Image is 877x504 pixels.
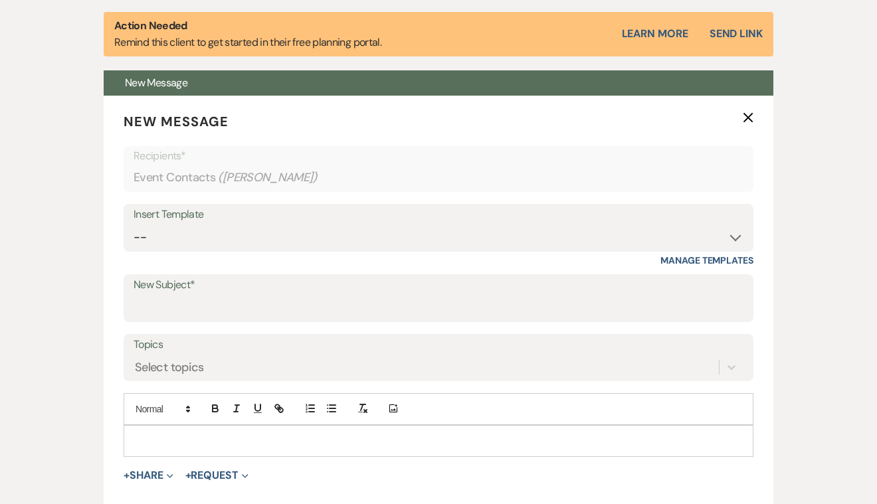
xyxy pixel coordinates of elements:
[135,358,204,376] div: Select topics
[114,19,187,33] strong: Action Needed
[124,470,173,481] button: Share
[185,470,248,481] button: Request
[710,29,763,39] button: Send Link
[125,76,187,90] span: New Message
[185,470,191,481] span: +
[124,470,130,481] span: +
[124,113,229,130] span: New Message
[134,205,743,224] div: Insert Template
[134,165,743,191] div: Event Contacts
[134,276,743,295] label: New Subject*
[660,254,753,266] a: Manage Templates
[114,17,381,51] p: Remind this client to get started in their free planning portal.
[218,169,318,187] span: ( [PERSON_NAME] )
[622,26,688,42] a: Learn More
[134,335,743,355] label: Topics
[134,147,743,165] p: Recipients*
